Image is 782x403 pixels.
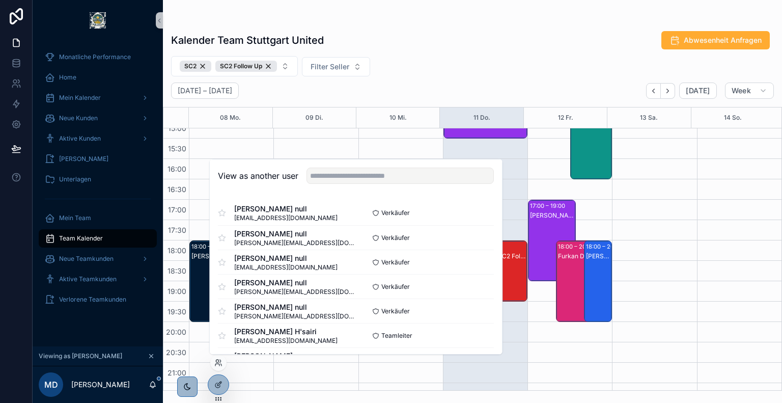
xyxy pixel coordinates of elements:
div: 17:00 – 19:00 [530,201,568,211]
button: 13 Sa. [640,108,658,128]
div: 18:00 – 20:00 [558,241,597,252]
span: 21:00 [165,368,189,377]
span: [PERSON_NAME] H'sairi [234,326,338,336]
button: Unselect SC_2_FOLLOW_UP [215,61,277,72]
span: 18:00 [165,246,189,255]
button: Week [725,83,774,99]
span: Abwesenheit Anfragen [684,35,762,45]
span: Viewing as [PERSON_NAME] [39,352,122,360]
button: 11 Do. [473,108,490,128]
button: 08 Mo. [220,108,241,128]
span: [PERSON_NAME] null [234,277,356,287]
span: [EMAIL_ADDRESS][DOMAIN_NAME] [234,336,338,344]
span: Verkäufer [381,282,410,290]
button: 10 Mi. [389,108,407,128]
span: [DATE] [686,86,710,95]
div: SC2 [180,61,211,72]
a: Home [39,68,157,87]
a: Verlorene Teamkunden [39,290,157,309]
a: [PERSON_NAME] [39,150,157,168]
button: Select Button [302,57,370,76]
a: Unterlagen [39,170,157,189]
div: 18:00 – 20:00 [586,241,625,252]
span: [PERSON_NAME] null [234,253,338,263]
span: 16:00 [165,165,189,173]
h2: [DATE] – [DATE] [178,86,232,96]
span: Verkäufer [381,209,410,217]
span: 20:00 [163,328,189,336]
span: Home [59,73,76,82]
span: [PERSON_NAME] null [234,228,356,238]
div: 17:00 – 19:00[PERSON_NAME]: SC2 [528,200,575,281]
div: scrollable content [33,41,163,322]
span: Unterlagen [59,175,91,183]
span: MD [44,379,58,391]
span: 19:30 [165,307,189,316]
a: Monatliche Performance [39,48,157,66]
span: Aktive Kunden [59,135,101,143]
p: [PERSON_NAME] [71,380,130,390]
button: Next [661,83,675,99]
span: Verkäufer [381,233,410,241]
a: Neue Kunden [39,109,157,127]
span: [PERSON_NAME] null [234,302,356,312]
div: [PERSON_NAME]: SC2 [530,211,575,220]
span: 17:30 [165,226,189,234]
span: [PERSON_NAME] [234,351,338,361]
img: App logo [90,12,106,29]
span: [PERSON_NAME] null [234,204,338,214]
div: 18:00 – 20:00[PERSON_NAME]: SC2 [584,241,611,321]
a: Aktive Teamkunden [39,270,157,288]
span: 21:30 [165,389,189,397]
span: Neue Teamkunden [59,255,114,263]
div: 14:30 – 16:30Taskin Tasan: SC2 [571,98,612,179]
button: Select Button [171,56,298,76]
span: Filter Seller [311,62,349,72]
button: Abwesenheit Anfragen [661,31,770,49]
span: 19:00 [165,287,189,295]
button: Back [646,83,661,99]
span: Aktive Teamkunden [59,275,117,283]
button: 12 Fr. [558,108,573,128]
h1: Kalender Team Stuttgart United [171,33,324,47]
button: 14 So. [724,108,742,128]
h2: View as another user [218,170,298,182]
a: Mein Kalender [39,89,157,107]
div: 18:00 – 20:00Furkan Deligöz: SC2 [556,241,603,321]
span: Mein Team [59,214,91,222]
div: [PERSON_NAME]: SC2 [586,252,611,260]
a: Mein Team [39,209,157,227]
span: Verkäufer [381,307,410,315]
div: Furkan Deligöz: SC2 [558,252,603,260]
span: 16:30 [165,185,189,194]
a: Team Kalender [39,229,157,248]
a: Aktive Kunden [39,129,157,148]
span: Verlorene Teamkunden [59,295,126,304]
a: Neue Teamkunden [39,250,157,268]
div: SC2 Follow Up [215,61,277,72]
span: Team Kalender [59,234,103,243]
span: [PERSON_NAME][EMAIL_ADDRESS][DOMAIN_NAME] [234,287,356,295]
span: Neue Kunden [59,114,98,122]
span: [EMAIL_ADDRESS][DOMAIN_NAME] [234,263,338,271]
div: 18:00 – 20:00[PERSON_NAME]: SC2 [190,241,260,321]
span: 15:00 [165,124,189,132]
button: Unselect SC_2 [180,61,211,72]
div: [PERSON_NAME]: SC2 [191,252,260,260]
span: [PERSON_NAME][EMAIL_ADDRESS][DOMAIN_NAME] [234,312,356,320]
span: Week [732,86,751,95]
span: Mein Kalender [59,94,101,102]
button: 09 Di. [305,108,323,128]
span: Monatliche Performance [59,53,131,61]
span: [EMAIL_ADDRESS][DOMAIN_NAME] [234,214,338,222]
span: 17:00 [165,205,189,214]
div: 18:00 – 20:00 [191,241,231,252]
span: 20:30 [163,348,189,357]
